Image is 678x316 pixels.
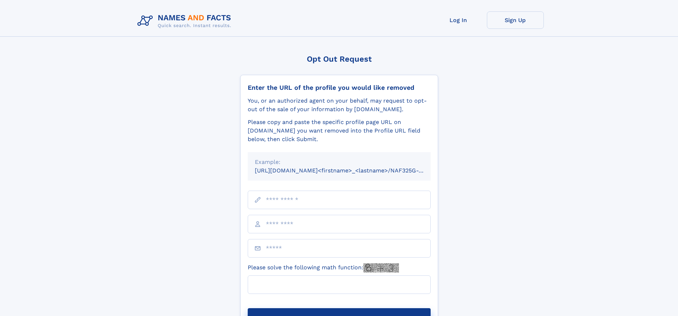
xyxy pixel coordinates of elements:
[248,97,431,114] div: You, or an authorized agent on your behalf, may request to opt-out of the sale of your informatio...
[240,55,438,63] div: Opt Out Request
[248,118,431,144] div: Please copy and paste the specific profile page URL on [DOMAIN_NAME] you want removed into the Pr...
[255,158,424,166] div: Example:
[248,263,399,273] label: Please solve the following math function:
[248,84,431,92] div: Enter the URL of the profile you would like removed
[135,11,237,31] img: Logo Names and Facts
[255,167,444,174] small: [URL][DOMAIN_NAME]<firstname>_<lastname>/NAF325G-xxxxxxxx
[430,11,487,29] a: Log In
[487,11,544,29] a: Sign Up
